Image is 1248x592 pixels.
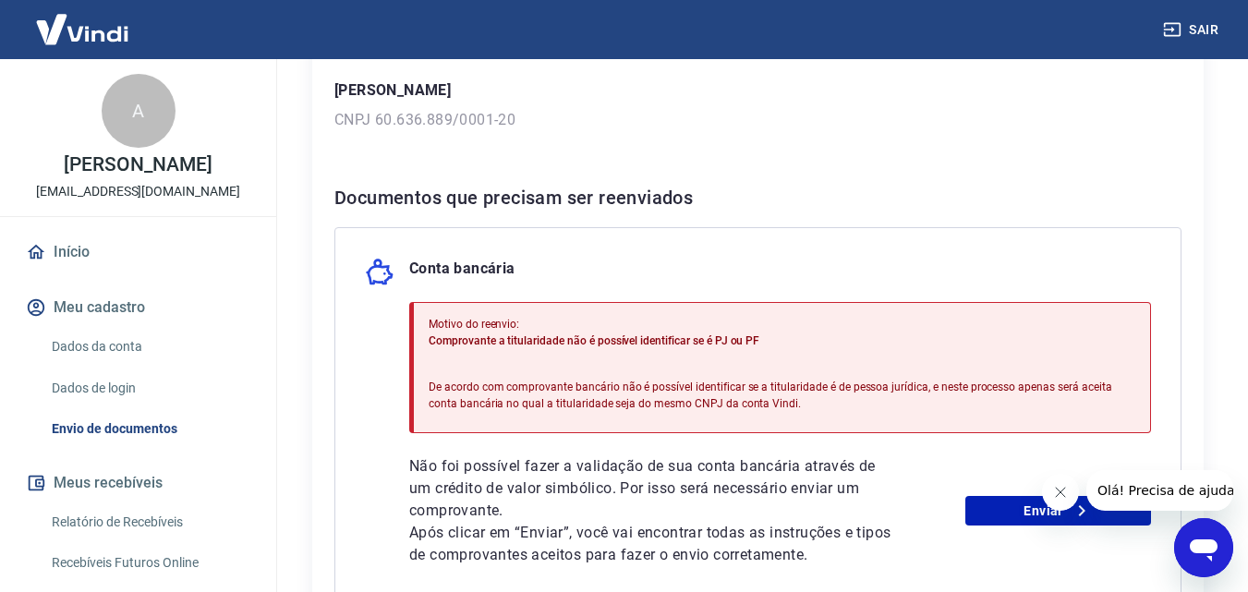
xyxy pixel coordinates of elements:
[22,463,254,503] button: Meus recebíveis
[334,109,1181,131] p: CNPJ 60.636.889/0001-20
[409,258,515,287] p: Conta bancária
[44,410,254,448] a: Envio de documentos
[965,496,1151,526] a: Enviar
[44,503,254,541] a: Relatório de Recebíveis
[365,258,394,287] img: money_pork.0c50a358b6dafb15dddc3eea48f23780.svg
[22,1,142,57] img: Vindi
[429,379,1135,412] p: De acordo com comprovante bancário não é possível identificar se a titularidade é de pessoa juríd...
[22,232,254,272] a: Início
[409,522,891,566] p: Após clicar em “Enviar”, você vai encontrar todas as instruções e tipos de comprovantes aceitos p...
[36,182,240,201] p: [EMAIL_ADDRESS][DOMAIN_NAME]
[11,13,155,28] span: Olá! Precisa de ajuda?
[44,544,254,582] a: Recebíveis Futuros Online
[1042,474,1079,511] iframe: Fechar mensagem
[44,369,254,407] a: Dados de login
[22,287,254,328] button: Meu cadastro
[429,316,1135,332] p: Motivo do reenvio:
[64,155,212,175] p: [PERSON_NAME]
[1159,13,1226,47] button: Sair
[334,79,1181,102] p: [PERSON_NAME]
[1086,470,1233,511] iframe: Mensagem da empresa
[1174,518,1233,577] iframe: Botão para abrir a janela de mensagens
[102,74,176,148] div: A
[429,334,759,347] span: Comprovante a titularidade não é possível identificar se é PJ ou PF
[44,328,254,366] a: Dados da conta
[334,183,1181,212] h6: Documentos que precisam ser reenviados
[409,455,891,522] p: Não foi possível fazer a validação de sua conta bancária através de um crédito de valor simbólico...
